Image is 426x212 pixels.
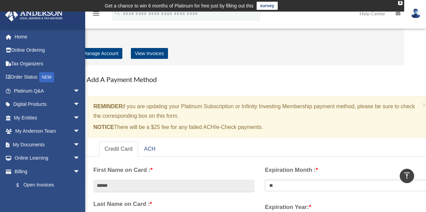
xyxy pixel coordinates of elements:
[73,125,87,138] span: arrow_drop_down
[131,48,168,59] a: View Invoices
[20,181,24,190] span: $
[5,151,90,165] a: Online Learningarrow_drop_down
[411,9,421,18] img: User Pic
[39,72,54,82] div: NEW
[73,165,87,179] span: arrow_drop_down
[73,98,87,112] span: arrow_drop_down
[73,84,87,98] span: arrow_drop_down
[5,30,90,44] a: Home
[265,165,426,175] label: Expiration Month :
[92,10,100,18] i: menu
[93,165,255,175] label: First Name on Card :
[5,138,90,151] a: My Documentsarrow_drop_down
[5,57,90,70] a: Tax Organizers
[403,172,411,180] i: vertical_align_top
[5,111,90,125] a: My Entitiesarrow_drop_down
[400,169,414,183] a: vertical_align_top
[5,70,90,84] a: Order StatusNEW
[105,2,254,10] div: Get a chance to win 6 months of Platinum for free just by filling out this
[5,84,90,98] a: Platinum Q&Aarrow_drop_down
[73,138,87,152] span: arrow_drop_down
[5,44,90,57] a: Online Ordering
[93,103,122,109] strong: REMINDER
[5,125,90,138] a: My Anderson Teamarrow_drop_down
[114,9,121,17] i: search
[92,12,100,18] a: menu
[79,48,122,59] a: Manage Account
[73,151,87,165] span: arrow_drop_down
[99,142,138,157] a: Credit Card
[93,124,114,130] strong: NOTICE
[139,142,161,157] a: ACH
[5,98,90,111] a: Digital Productsarrow_drop_down
[93,199,255,209] label: Last Name on Card :
[10,178,90,192] a: $Open Invoices
[5,165,90,178] a: Billingarrow_drop_down
[257,2,278,10] a: survey
[73,111,87,125] span: arrow_drop_down
[398,1,402,5] div: close
[93,123,420,132] p: There will be a $25 fee for any failed ACH/e-Check payments.
[3,8,65,21] img: Anderson Advisors Platinum Portal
